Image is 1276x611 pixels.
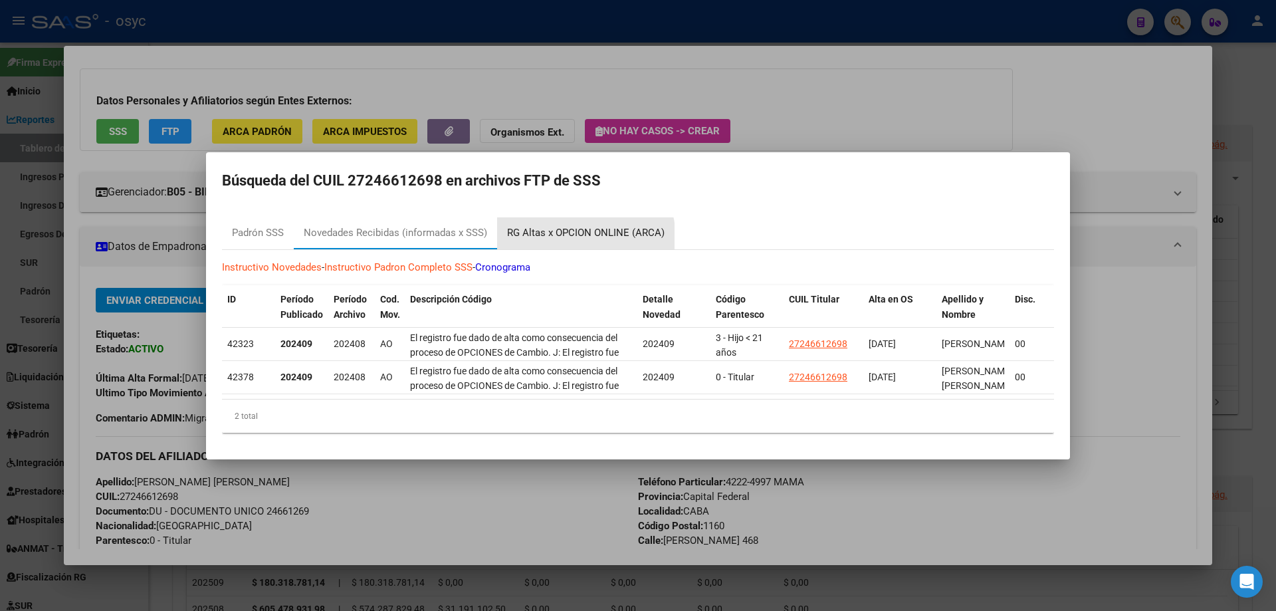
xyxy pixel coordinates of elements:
div: 00 [1015,370,1044,385]
span: Código Parentesco [716,294,764,320]
span: Período Archivo [334,294,367,320]
div: Open Intercom Messenger [1231,566,1263,598]
datatable-header-cell: Cierre presentación [1049,285,1122,344]
span: 42323 [227,338,254,349]
span: CUIL Titular [789,294,839,305]
span: Apellido y Nombre [942,294,984,320]
strong: 202409 [280,372,312,382]
span: El registro fue dado de alta como consecuencia del proceso de OPCIONES de Cambio. J: El registro ... [410,332,619,464]
a: Cronograma [475,261,530,273]
div: RG Altas x OPCION ONLINE (ARCA) [507,225,665,241]
span: 3 - Hijo < 21 años [716,332,763,358]
strong: 202409 [280,338,312,349]
datatable-header-cell: Apellido y Nombre [936,285,1010,344]
div: 00 [1015,336,1044,352]
span: 0 - Titular [716,372,754,382]
a: Instructivo Padron Completo SSS [324,261,473,273]
datatable-header-cell: Cod. Mov. [375,285,405,344]
span: AO [380,338,393,349]
span: Alta en OS [869,294,913,305]
datatable-header-cell: ID [222,285,275,344]
span: 202409 [643,372,675,382]
span: 27246612698 [789,372,847,382]
span: 202408 [334,338,366,349]
span: ID [227,294,236,305]
span: Cod. Mov. [380,294,400,320]
datatable-header-cell: Alta en OS [863,285,936,344]
datatable-header-cell: Disc. [1010,285,1049,344]
datatable-header-cell: Detalle Novedad [637,285,710,344]
datatable-header-cell: Período Archivo [328,285,375,344]
span: Período Publicado [280,294,323,320]
span: [PERSON_NAME] [942,338,1013,349]
span: [DATE] [869,372,896,382]
div: 2 total [222,400,1054,433]
datatable-header-cell: Descripción Código [405,285,637,344]
h2: Búsqueda del CUIL 27246612698 en archivos FTP de SSS [222,168,1054,193]
datatable-header-cell: CUIL Titular [784,285,863,344]
span: El registro fue dado de alta como consecuencia del proceso de OPCIONES de Cambio. J: El registro ... [410,366,619,497]
a: Instructivo Novedades [222,261,322,273]
span: Disc. [1015,294,1035,305]
div: Novedades Recibidas (informadas x SSS) [304,225,487,241]
span: AO [380,372,393,382]
datatable-header-cell: Código Parentesco [710,285,784,344]
span: 202409 [643,338,675,349]
span: 202408 [334,372,366,382]
span: Detalle Novedad [643,294,681,320]
span: [DATE] [869,338,896,349]
span: 27246612698 [789,338,847,349]
datatable-header-cell: Período Publicado [275,285,328,344]
span: [PERSON_NAME] [PERSON_NAME] [942,366,1013,392]
span: 42378 [227,372,254,382]
p: - - [222,260,1054,275]
div: Padrón SSS [232,225,284,241]
span: Descripción Código [410,294,492,305]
